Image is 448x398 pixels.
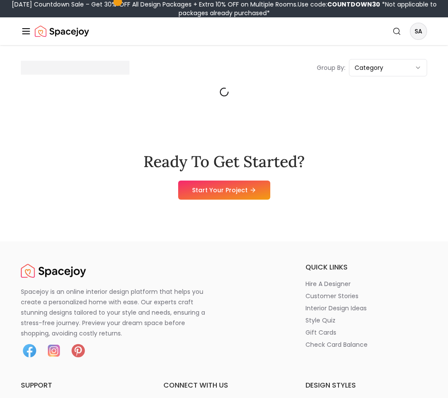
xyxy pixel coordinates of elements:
[317,63,345,72] p: Group By:
[305,316,427,325] a: style quiz
[21,342,38,359] img: Facebook icon
[305,304,427,312] a: interior design ideas
[45,342,63,359] img: Instagram icon
[305,304,367,312] p: interior design ideas
[410,23,427,40] button: SA
[143,153,305,170] h2: Ready To Get Started?
[35,23,89,40] img: Spacejoy Logo
[305,380,427,391] h6: design styles
[21,262,86,280] img: Spacejoy Logo
[305,328,336,337] p: gift cards
[21,262,86,280] a: Spacejoy
[305,280,427,288] a: hire a designer
[305,316,335,325] p: style quiz
[305,292,427,300] a: customer stories
[305,328,427,337] a: gift cards
[163,380,285,391] h6: connect with us
[70,342,87,359] img: Pinterest icon
[35,23,89,40] a: Spacejoy
[305,292,358,300] p: customer stories
[305,262,427,273] h6: quick links
[21,286,216,339] p: Spacejoy is an online interior design platform that helps you create a personalized home with eas...
[21,17,427,45] nav: Global
[178,181,270,200] a: Start Your Project
[411,23,426,39] span: SA
[305,280,351,288] p: hire a designer
[305,340,427,349] a: check card balance
[21,380,143,391] h6: support
[305,340,368,349] p: check card balance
